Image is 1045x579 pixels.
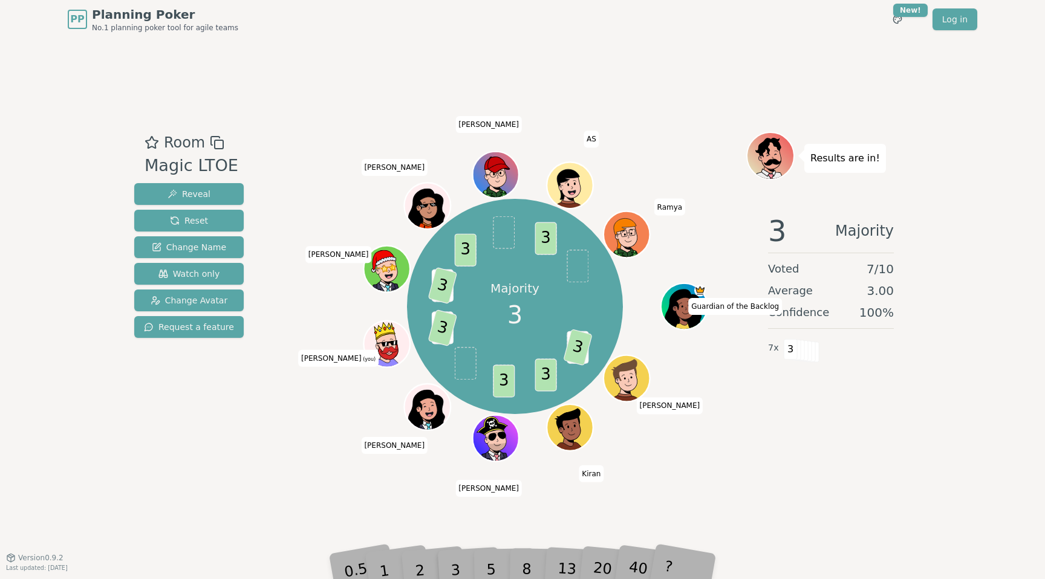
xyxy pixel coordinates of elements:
span: 3 [428,267,458,303]
span: Click to change your name [579,465,604,482]
span: 3 [784,339,798,360]
span: Average [768,282,813,299]
button: Change Avatar [134,289,244,311]
span: Reset [170,215,208,227]
button: Click to change your avatar [365,322,409,366]
p: Results are in! [810,150,880,167]
button: Version0.9.2 [6,553,63,563]
span: 100 % [859,304,894,321]
span: Click to change your name [455,116,522,133]
span: Last updated: [DATE] [6,564,68,571]
a: Log in [933,8,977,30]
span: 7 x [768,341,779,355]
span: 3 [535,222,557,254]
span: 3.00 [867,282,894,299]
span: 3 [564,329,593,366]
button: Watch only [134,263,244,285]
span: (you) [362,357,376,362]
div: New! [893,4,928,17]
span: Version 0.9.2 [18,553,63,563]
span: Click to change your name [455,480,522,497]
button: Reset [134,210,244,231]
span: 3 [768,216,787,245]
button: Reveal [134,183,244,205]
span: Click to change your name [361,437,428,454]
span: Change Avatar [151,294,228,306]
span: No.1 planning poker tool for agile teams [92,23,238,33]
div: Magic LTOE [145,154,238,178]
span: Click to change your name [305,246,372,263]
p: Majority [490,280,539,297]
span: 3 [535,358,557,391]
span: 3 [507,297,522,333]
span: Click to change your name [298,350,379,367]
span: 3 [455,233,477,266]
span: 7 / 10 [867,260,894,277]
span: Click to change your name [688,298,782,315]
span: Change Name [152,241,226,253]
span: Click to change your name [637,398,703,415]
span: Planning Poker [92,6,238,23]
span: Confidence [768,304,829,321]
button: Request a feature [134,316,244,338]
span: Request a feature [144,321,234,333]
span: 3 [493,364,515,397]
span: Reveal [168,188,210,200]
span: Majority [835,216,894,245]
span: PP [70,12,84,27]
button: Change Name [134,236,244,258]
span: Watch only [158,268,220,280]
span: Voted [768,260,799,277]
span: Click to change your name [584,131,599,147]
span: Guardian of the Backlog is the host [694,285,706,296]
span: Click to change your name [361,159,428,176]
a: PPPlanning PokerNo.1 planning poker tool for agile teams [68,6,238,33]
button: Add as favourite [145,132,159,154]
span: Click to change your name [654,199,686,216]
button: New! [887,8,908,30]
span: 3 [428,309,458,346]
span: Room [164,132,205,154]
